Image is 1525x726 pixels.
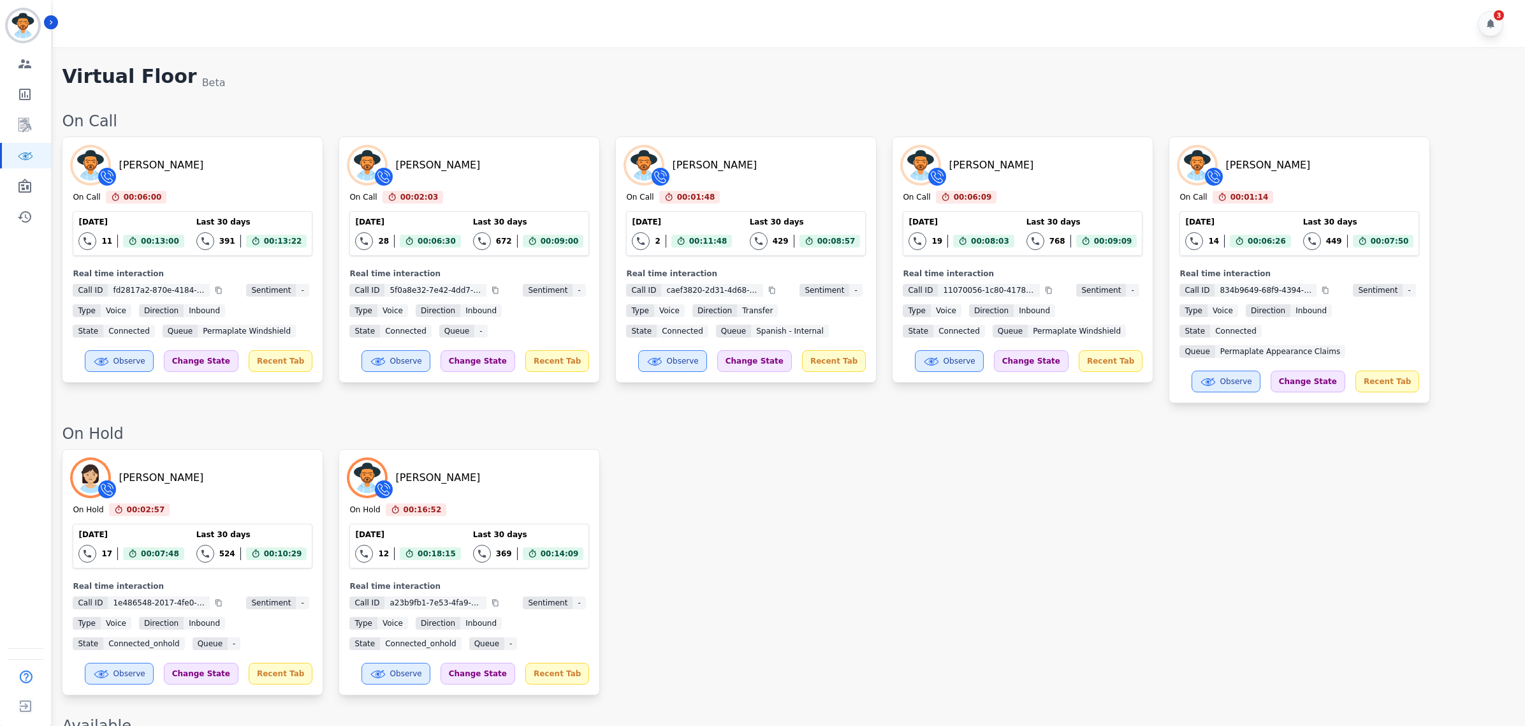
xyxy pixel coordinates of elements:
div: Real time interaction [626,269,866,279]
div: Recent Tab [802,350,866,372]
img: Avatar [1179,147,1215,183]
img: Avatar [349,147,385,183]
span: 00:06:09 [954,191,992,204]
div: Real time interaction [349,581,589,591]
span: - [296,284,309,297]
span: Sentiment [246,596,296,609]
div: [PERSON_NAME] [949,158,1033,173]
div: Last 30 days [196,217,307,227]
span: connected [103,325,155,337]
div: Real time interaction [1179,269,1419,279]
div: Recent Tab [525,350,589,372]
div: On Call [1179,192,1207,204]
span: inbound [460,304,502,317]
div: On Call [903,192,930,204]
div: Last 30 days [473,530,584,540]
div: [DATE] [1185,217,1290,227]
span: inbound [460,617,502,630]
span: 00:02:57 [127,503,165,516]
div: Last 30 days [196,530,307,540]
span: State [1179,325,1210,337]
span: State [349,325,380,337]
span: Observe [944,356,975,366]
div: Change State [164,350,238,372]
span: Sentiment [523,284,573,297]
span: 00:06:30 [418,235,456,248]
span: voice [1208,304,1238,317]
span: Type [73,304,101,317]
div: Change State [441,350,515,372]
span: - [296,596,309,609]
div: On Call [62,111,1512,131]
div: Real time interaction [349,269,589,279]
span: connected_onhold [380,637,461,650]
span: connected [380,325,432,337]
span: Direction [139,617,184,630]
span: 00:09:09 [1094,235,1132,248]
span: connected_onhold [103,637,184,650]
span: 00:01:14 [1230,191,1269,204]
span: Type [73,617,101,630]
span: caef3820-2d31-4d68-b71c-c20b752e0f87 [661,284,763,297]
span: Permaplate Windshield [1028,325,1126,337]
div: 19 [931,236,942,246]
h1: Virtual Floor [62,65,196,91]
span: inbound [1014,304,1055,317]
div: 429 [773,236,789,246]
span: transfer [737,304,778,317]
span: 00:07:50 [1371,235,1409,248]
div: Last 30 days [750,217,861,227]
img: Bordered avatar [8,10,38,41]
span: 00:02:03 [400,191,439,204]
span: voice [101,304,131,317]
div: Change State [164,663,238,685]
span: 00:07:48 [141,547,179,560]
div: On Call [349,192,377,204]
div: [DATE] [355,530,460,540]
span: Observe [1220,376,1252,387]
img: Avatar [626,147,662,183]
span: 00:13:00 [141,235,179,248]
div: Recent Tab [525,663,589,685]
span: Call ID [73,596,108,609]
span: Queue [163,325,198,337]
span: Permaplate Windshield [198,325,296,337]
span: - [228,637,240,650]
span: 00:14:09 [541,547,579,560]
div: Change State [717,350,792,372]
div: [PERSON_NAME] [1225,158,1310,173]
span: Queue [716,325,751,337]
span: State [349,637,380,650]
span: Type [349,617,377,630]
div: Last 30 days [473,217,584,227]
span: Type [626,304,654,317]
div: Real time interaction [903,269,1142,279]
span: Observe [390,356,422,366]
span: 00:06:26 [1248,235,1286,248]
span: Observe [390,669,422,679]
div: [PERSON_NAME] [395,470,480,485]
span: Observe [667,356,699,366]
span: - [573,596,585,609]
span: 00:06:00 [124,191,162,204]
span: fd2817a2-870e-4184-bfcd-7f9223f299d3 [108,284,210,297]
div: Change State [994,350,1069,372]
div: 17 [101,549,112,559]
img: Avatar [73,460,108,496]
span: - [474,325,487,337]
button: Observe [361,663,430,685]
span: 1e486548-2017-4fe0-8093-4fbf87affbc7 [108,596,210,609]
img: Avatar [73,147,108,183]
div: 28 [378,236,389,246]
span: connected [657,325,708,337]
span: - [1126,284,1139,297]
div: On Hold [349,505,380,516]
div: 449 [1326,236,1342,246]
div: 3 [1494,10,1504,20]
div: 524 [219,549,235,559]
span: 00:01:48 [677,191,715,204]
span: Call ID [73,284,108,297]
span: Type [903,304,931,317]
div: 391 [219,236,235,246]
span: - [504,637,517,650]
